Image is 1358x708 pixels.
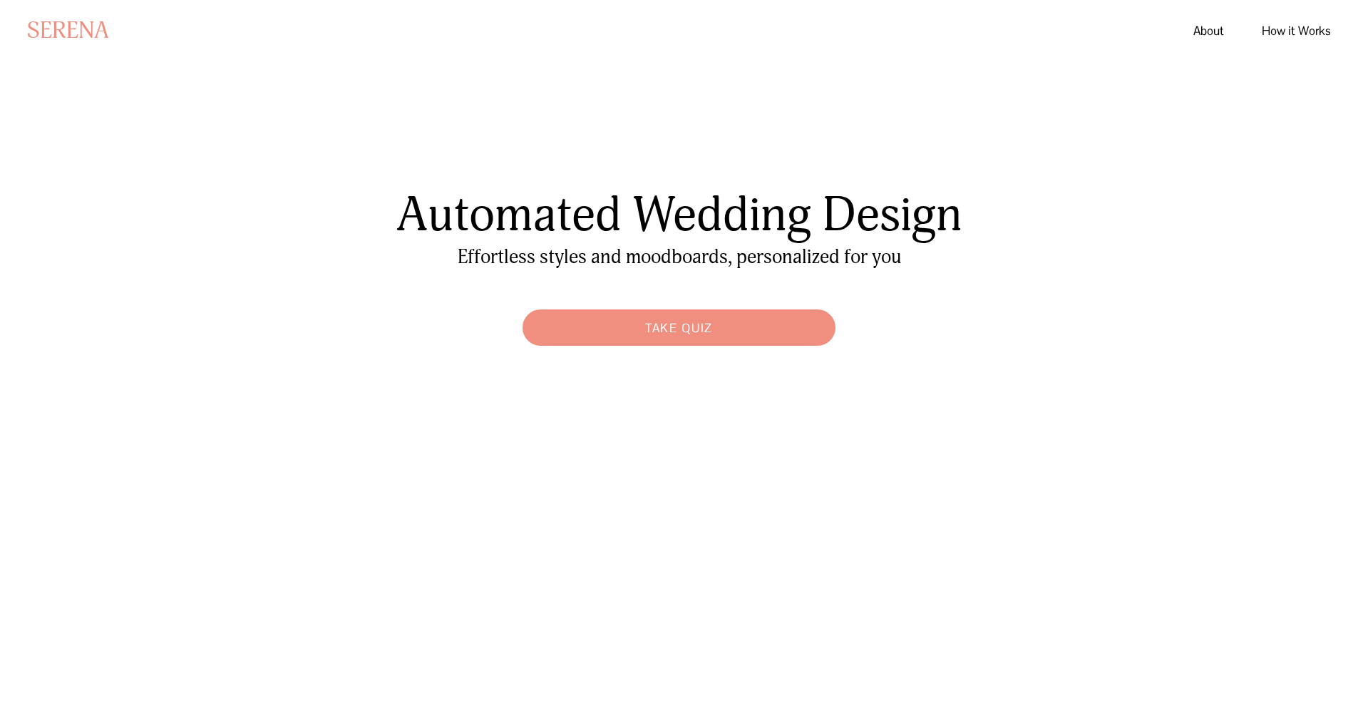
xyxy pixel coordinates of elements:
a: SERENA [27,16,109,45]
a: How it Works [1262,19,1331,44]
span: Automated Wedding Design [396,185,962,245]
span: Effortless styles and moodboards, personalized for you [458,245,901,269]
a: Take Quiz [515,302,843,353]
a: About [1193,19,1224,44]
